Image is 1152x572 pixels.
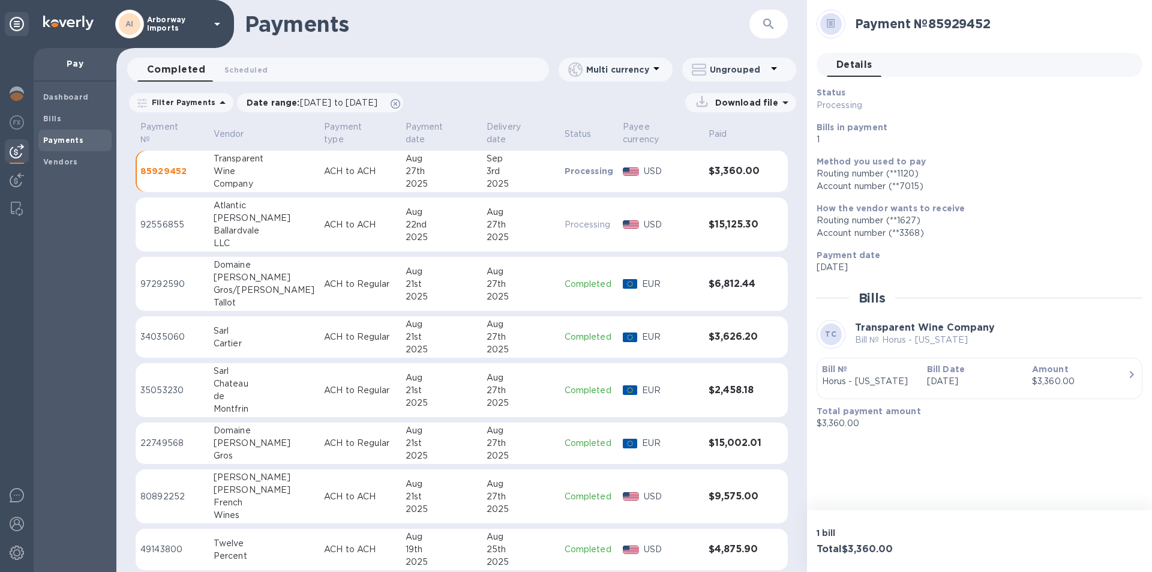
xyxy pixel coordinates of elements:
div: Account number (**3368) [817,227,1133,239]
b: Bills [43,114,61,123]
div: Aug [487,372,555,384]
div: 27th [487,437,555,450]
p: Payment type [324,121,380,146]
p: Completed [565,331,614,343]
b: Dashboard [43,92,89,101]
div: 2025 [406,343,477,356]
div: 27th [487,490,555,503]
p: Completed [565,278,614,291]
div: Domaine [214,424,314,437]
b: Amount [1032,364,1069,374]
span: Payee currency [623,121,699,146]
img: Logo [43,16,94,30]
h1: Payments [245,11,679,37]
p: Completed [565,490,614,503]
span: [DATE] to [DATE] [300,98,377,107]
p: Ungrouped [710,64,767,76]
p: Date range : [247,97,383,109]
b: Method you used to pay [817,157,926,166]
p: USD [644,543,699,556]
div: Wine [214,165,314,178]
p: Processing [565,165,614,177]
p: [DATE] [927,375,1022,388]
b: Bill Date [927,364,965,374]
div: Aug [487,318,555,331]
p: 92556855 [140,218,204,231]
div: Aug [406,531,477,543]
div: 2025 [406,231,477,244]
div: Aug [406,265,477,278]
p: Payment № [140,121,188,146]
div: 2025 [487,231,555,244]
div: [PERSON_NAME] [214,437,314,450]
div: Aug [487,206,555,218]
div: 2025 [406,556,477,568]
div: Sarl [214,365,314,378]
div: Aug [487,531,555,543]
div: Ballardvale [214,224,314,237]
div: 2025 [406,178,477,190]
div: Atlantic [214,199,314,212]
p: EUR [642,437,699,450]
h3: $9,575.00 [709,491,764,502]
span: Payment № [140,121,204,146]
span: Completed [147,61,205,78]
div: 21st [406,384,477,397]
div: Aug [406,372,477,384]
p: Paid [709,128,727,140]
div: Aug [406,152,477,165]
div: 27th [487,218,555,231]
div: 21st [406,331,477,343]
p: 97292590 [140,278,204,291]
p: Processing [565,218,614,231]
div: de [214,390,314,403]
p: 49143800 [140,543,204,556]
img: USD [623,492,639,501]
p: USD [644,490,699,503]
p: 34035060 [140,331,204,343]
img: USD [623,167,639,176]
div: Chateau [214,378,314,390]
p: Payment date [406,121,461,146]
p: ACH to Regular [324,437,395,450]
div: 2025 [487,556,555,568]
div: Aug [406,206,477,218]
div: 27th [487,384,555,397]
div: Transparent [214,152,314,165]
span: Payment type [324,121,395,146]
div: Aug [487,478,555,490]
p: ACH to ACH [324,543,395,556]
div: Aug [406,478,477,490]
span: Delivery date [487,121,555,146]
div: 2025 [487,450,555,462]
div: 25th [487,543,555,556]
p: 1 [817,133,1133,146]
div: Gros [214,450,314,462]
h3: $3,360.00 [709,166,764,177]
span: Vendor [214,128,260,140]
div: 2025 [406,503,477,516]
div: 2025 [487,343,555,356]
div: LLC [214,237,314,250]
div: 21st [406,490,477,503]
p: Status [565,128,592,140]
p: $3,360.00 [817,417,1133,430]
p: EUR [642,278,699,291]
div: Company [214,178,314,190]
div: 2025 [406,397,477,409]
div: [PERSON_NAME] [214,271,314,284]
div: Montfrin [214,403,314,415]
div: Routing number (**1120) [817,167,1133,180]
div: Aug [406,424,477,437]
p: Delivery date [487,121,539,146]
div: French [214,496,314,509]
div: Unpin categories [5,12,29,36]
h3: $15,002.01 [709,438,764,449]
p: Horus - [US_STATE] [822,375,917,388]
div: [PERSON_NAME] [214,212,314,224]
div: 27th [487,278,555,291]
b: Payment date [817,250,881,260]
p: ACH to Regular [324,384,395,397]
p: [DATE] [817,261,1133,274]
p: USD [644,218,699,231]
